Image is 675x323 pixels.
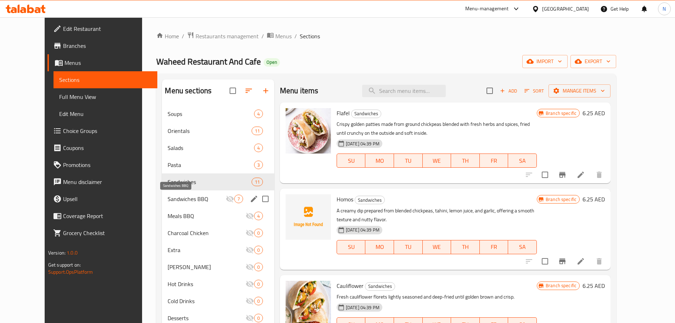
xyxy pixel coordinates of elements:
[47,190,157,207] a: Upsell
[226,195,234,203] svg: Inactive section
[162,173,274,190] div: Sandwiches11
[47,207,157,224] a: Coverage Report
[252,127,263,135] div: items
[47,37,157,54] a: Branches
[64,59,152,67] span: Menus
[168,178,251,186] div: Sandwiches
[168,314,245,322] span: Desserts
[337,194,353,205] span: Homos
[63,178,152,186] span: Menu disclaimer
[47,156,157,173] a: Promotions
[168,212,245,220] span: Meals BBQ
[343,227,382,233] span: [DATE] 04:39 PM
[187,32,259,41] a: Restaurants management
[47,224,157,241] a: Grocery Checklist
[168,144,254,152] span: Salads
[554,166,571,183] button: Branch-specific-item
[483,156,506,166] span: FR
[168,280,245,288] span: Hot Drinks
[351,110,381,118] span: Sandwiches
[252,178,263,186] div: items
[234,195,243,203] div: items
[362,85,446,97] input: search
[254,246,263,254] div: items
[162,241,274,258] div: Extra0
[543,110,579,117] span: Branch specific
[543,282,579,289] span: Branch specific
[162,139,274,156] div: Salads4
[591,253,608,270] button: delete
[508,154,537,168] button: SA
[254,264,263,271] span: 0
[246,314,254,322] svg: Inactive section
[497,85,520,96] span: Add item
[54,71,157,88] a: Sections
[591,166,608,183] button: delete
[340,156,362,166] span: SU
[168,127,251,135] span: Orientals
[397,242,420,252] span: TU
[264,59,280,65] span: Open
[168,110,254,118] div: Soups
[394,240,423,254] button: TU
[454,156,477,166] span: TH
[583,108,605,118] h6: 6.25 AED
[254,315,263,322] span: 0
[162,275,274,293] div: Hot Drinks0
[63,41,152,50] span: Branches
[351,110,381,118] div: Sandwiches
[246,212,254,220] svg: Inactive section
[252,128,263,134] span: 11
[480,240,508,254] button: FR
[254,110,263,118] div: items
[246,297,254,305] svg: Inactive section
[337,154,365,168] button: SU
[554,253,571,270] button: Branch-specific-item
[538,167,552,182] span: Select to update
[337,293,537,301] p: Fresh cauliflower florets lightly seasoned and deep-fried until golden brown and crisp.
[542,5,589,13] div: [GEOGRAPHIC_DATA]
[254,213,263,219] span: 4
[254,111,263,117] span: 4
[156,54,261,69] span: Waheed Restaurant And Cafe
[480,154,508,168] button: FR
[162,293,274,310] div: Cold Drinks0
[249,194,259,204] button: edit
[343,304,382,311] span: [DATE] 04:39 PM
[254,144,263,152] div: items
[168,195,225,203] span: Sandwiches BBQ
[63,195,152,203] span: Upsell
[252,179,263,185] span: 11
[254,145,263,151] span: 4
[523,85,546,96] button: Sort
[240,82,257,99] span: Sort sections
[337,240,365,254] button: SU
[47,54,157,71] a: Menus
[54,105,157,122] a: Edit Menu
[63,229,152,237] span: Grocery Checklist
[162,105,274,122] div: Soups4
[168,229,245,237] span: Charcoal Chicken
[583,194,605,204] h6: 6.25 AED
[524,87,544,95] span: Sort
[286,108,331,154] img: Flafel
[538,254,552,269] span: Select to update
[549,84,611,98] button: Manage items
[225,83,240,98] span: Select all sections
[254,298,263,305] span: 0
[365,282,395,291] div: Sandwiches
[465,5,509,13] div: Menu-management
[254,162,263,168] span: 3
[47,122,157,139] a: Choice Groups
[63,127,152,135] span: Choice Groups
[394,154,423,168] button: TU
[156,32,179,40] a: Home
[254,263,263,271] div: items
[168,246,245,254] div: Extra
[254,161,263,169] div: items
